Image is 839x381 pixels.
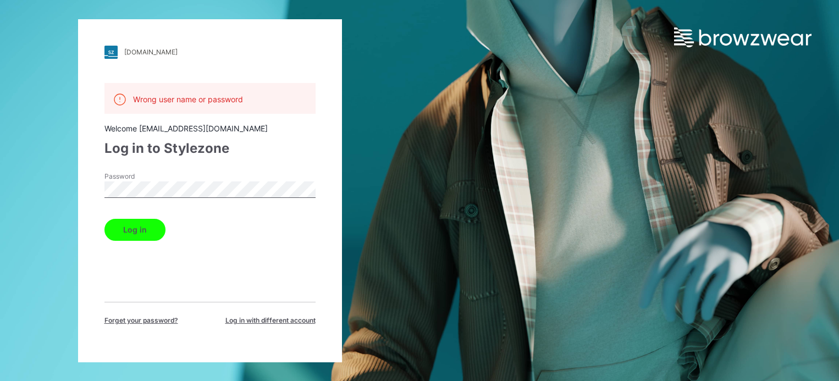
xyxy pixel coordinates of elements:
img: browzwear-logo.e42bd6dac1945053ebaf764b6aa21510.svg [674,27,812,47]
button: Log in [104,219,165,241]
div: [DOMAIN_NAME] [124,48,178,56]
div: Log in to Stylezone [104,139,316,158]
a: [DOMAIN_NAME] [104,46,316,59]
img: stylezone-logo.562084cfcfab977791bfbf7441f1a819.svg [104,46,118,59]
img: alert.76a3ded3c87c6ed799a365e1fca291d4.svg [113,93,126,106]
label: Password [104,172,181,181]
span: Log in with different account [225,316,316,325]
p: Wrong user name or password [133,93,243,105]
div: Welcome [EMAIL_ADDRESS][DOMAIN_NAME] [104,123,316,134]
span: Forget your password? [104,316,178,325]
